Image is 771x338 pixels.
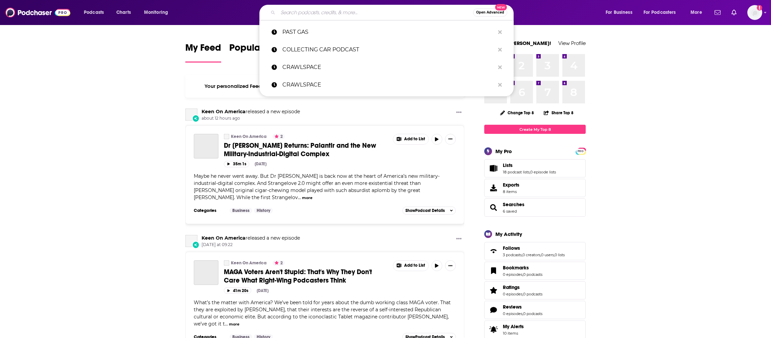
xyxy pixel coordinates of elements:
button: 41m 20s [224,287,251,294]
a: 18 podcast lists [503,170,530,174]
img: User Profile [747,5,762,20]
div: New Episode [192,241,200,248]
p: CRAWLSPACE [282,58,495,76]
span: [DATE] at 09:22 [202,242,300,248]
a: 0 episodes [503,292,522,296]
a: Exports [484,179,586,197]
a: Keen On America [224,134,229,139]
div: My Activity [495,231,522,237]
button: Share Top 8 [543,106,574,119]
span: MAGA Voters Aren't Stupid: That's Why They Don't Care What Right-Wing Podcasters Think [224,268,372,285]
a: Reviews [503,304,542,310]
a: Show notifications dropdown [712,7,723,18]
span: ... [225,321,228,327]
a: CRAWLSPACE [259,76,514,94]
span: ... [298,194,301,200]
a: Dr [PERSON_NAME] Returns: Palantir and the New Military-Industrial-Digital Complex [224,141,388,158]
span: , [554,252,555,257]
a: Ratings [487,286,500,295]
span: New [495,4,507,10]
button: 35m 1s [224,161,249,167]
button: more [229,321,239,327]
span: Follows [484,242,586,260]
button: Show More Button [393,261,428,271]
span: Follows [503,245,520,251]
button: Show More Button [393,134,428,144]
span: Exports [503,182,519,188]
a: 6 saved [503,209,517,214]
a: Lists [503,162,556,168]
a: MAGA Voters Aren't Stupid: That's Why They Don't Care What Right-Wing Podcasters Think [194,260,218,285]
p: COLLECTING CAR PODCAST [282,41,495,58]
span: My Alerts [503,323,524,330]
button: open menu [79,7,113,18]
div: Your personalized Feed is curated based on the Podcasts, Creators, Users, and Lists that you Follow. [185,75,464,98]
span: Add to List [404,263,425,268]
span: Add to List [404,137,425,142]
button: 2 [273,134,285,139]
span: For Podcasters [644,8,676,17]
img: Podchaser - Follow, Share and Rate Podcasts [5,6,70,19]
a: Follows [503,245,565,251]
button: Open AdvancedNew [473,8,507,17]
span: Popular Feed [229,42,287,57]
button: Show More Button [445,260,456,271]
span: Show Podcast Details [405,208,445,213]
a: Dr Strangelove Returns: Palantir and the New Military-Industrial-Digital Complex [194,134,218,159]
span: Bookmarks [484,262,586,280]
a: Charts [112,7,135,18]
span: Exports [487,183,500,193]
h3: released a new episode [202,108,300,115]
a: View Profile [558,40,586,46]
a: 0 creators [522,252,540,257]
a: PRO [577,148,585,153]
button: open menu [686,7,710,18]
span: Monitoring [144,8,168,17]
a: CRAWLSPACE [259,58,514,76]
a: History [254,208,273,213]
span: Ratings [484,281,586,299]
a: 0 lists [555,252,565,257]
span: Ratings [503,284,520,290]
a: Show notifications dropdown [729,7,739,18]
button: open menu [639,7,686,18]
a: Bookmarks [487,266,500,275]
a: MAGA Voters Aren't Stupid: That's Why They Don't Care What Right-Wing Podcasters Think [224,268,388,285]
a: PAST GAS [259,23,514,41]
a: 0 users [541,252,554,257]
p: PAST GAS [282,23,495,41]
span: about 12 hours ago [202,116,300,121]
a: 0 podcasts [523,311,542,316]
span: PRO [577,149,585,154]
span: Open Advanced [476,11,504,14]
a: 0 episodes [503,272,522,277]
svg: Add a profile image [757,5,762,10]
span: Searches [503,201,524,208]
span: My Feed [185,42,221,57]
span: , [522,292,523,296]
h3: released a new episode [202,235,300,241]
span: Lists [503,162,513,168]
a: Keen On America [185,108,197,121]
a: 0 episode lists [530,170,556,174]
a: Create My Top 8 [484,125,586,134]
span: Dr [PERSON_NAME] Returns: Palantir and the New Military-Industrial-Digital Complex [224,141,376,158]
button: open menu [601,7,641,18]
a: Reviews [487,305,500,315]
button: Change Top 8 [496,108,538,117]
button: open menu [139,7,177,18]
span: Logged in as megcassidy [747,5,762,20]
a: Keen On America [202,108,246,115]
div: New Episode [192,115,200,122]
a: Lists [487,164,500,173]
a: 0 episodes [503,311,522,316]
a: 3 podcasts [503,252,522,257]
span: Searches [484,198,586,217]
a: Follows [487,246,500,256]
p: CRAWLSPACE [282,76,495,94]
button: Show More Button [453,108,464,117]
